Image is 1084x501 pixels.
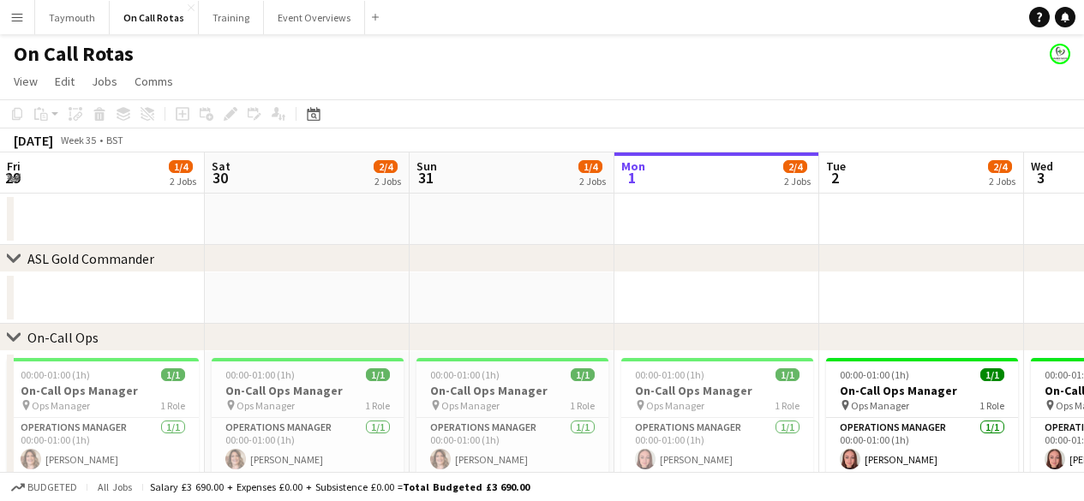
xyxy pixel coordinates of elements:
app-job-card: 00:00-01:00 (1h)1/1On-Call Ops Manager Ops Manager1 RoleOperations Manager1/100:00-01:00 (1h)[PER... [826,358,1018,476]
div: 2 Jobs [989,175,1015,188]
div: 2 Jobs [579,175,606,188]
span: 1 Role [570,399,595,412]
span: Total Budgeted £3 690.00 [403,480,530,493]
span: Ops Manager [441,399,500,412]
button: Taymouth [35,1,110,34]
span: 00:00-01:00 (1h) [840,368,909,381]
app-card-role: Operations Manager1/100:00-01:00 (1h)[PERSON_NAME] [7,418,199,476]
span: 3 [1028,168,1053,188]
button: On Call Rotas [110,1,199,34]
a: View [7,70,45,92]
span: Edit [55,74,75,89]
app-job-card: 00:00-01:00 (1h)1/1On-Call Ops Manager Ops Manager1 RoleOperations Manager1/100:00-01:00 (1h)[PER... [621,358,813,476]
span: 2/4 [783,160,807,173]
button: Training [199,1,264,34]
div: 2 Jobs [784,175,811,188]
span: 1 Role [160,399,185,412]
span: 1/4 [578,160,602,173]
h3: On-Call Ops Manager [826,383,1018,398]
span: 1/1 [980,368,1004,381]
span: Ops Manager [32,399,90,412]
h3: On-Call Ops Manager [7,383,199,398]
div: Salary £3 690.00 + Expenses £0.00 + Subsistence £0.00 = [150,480,530,493]
app-user-avatar: Operations Manager [1050,44,1070,64]
span: Sun [416,158,437,174]
span: 00:00-01:00 (1h) [635,368,704,381]
app-card-role: Operations Manager1/100:00-01:00 (1h)[PERSON_NAME] [621,418,813,476]
h3: On-Call Ops Manager [621,383,813,398]
span: 2 [823,168,846,188]
span: View [14,74,38,89]
span: 1 Role [775,399,800,412]
span: 1/1 [366,368,390,381]
app-card-role: Operations Manager1/100:00-01:00 (1h)[PERSON_NAME] [416,418,608,476]
span: Mon [621,158,645,174]
span: 2/4 [374,160,398,173]
span: 1 Role [979,399,1004,412]
app-job-card: 00:00-01:00 (1h)1/1On-Call Ops Manager Ops Manager1 RoleOperations Manager1/100:00-01:00 (1h)[PER... [212,358,404,476]
span: 1/1 [571,368,595,381]
span: 1 [619,168,645,188]
h3: On-Call Ops Manager [212,383,404,398]
span: 31 [414,168,437,188]
app-card-role: Operations Manager1/100:00-01:00 (1h)[PERSON_NAME] [826,418,1018,476]
div: BST [106,134,123,146]
app-card-role: Operations Manager1/100:00-01:00 (1h)[PERSON_NAME] [212,418,404,476]
div: 2 Jobs [374,175,401,188]
a: Jobs [85,70,124,92]
span: Ops Manager [646,399,704,412]
button: Event Overviews [264,1,365,34]
span: Jobs [92,74,117,89]
span: 1 Role [365,399,390,412]
h1: On Call Rotas [14,41,134,67]
span: Ops Manager [237,399,295,412]
span: All jobs [94,480,135,493]
span: 00:00-01:00 (1h) [225,368,295,381]
span: Ops Manager [851,399,909,412]
span: 00:00-01:00 (1h) [21,368,90,381]
span: Wed [1031,158,1053,174]
span: 1/1 [776,368,800,381]
button: Budgeted [9,478,80,497]
span: 1/1 [161,368,185,381]
span: 30 [209,168,231,188]
span: 2/4 [988,160,1012,173]
span: 29 [4,168,21,188]
span: 00:00-01:00 (1h) [430,368,500,381]
div: 2 Jobs [170,175,196,188]
a: Edit [48,70,81,92]
div: ASL Gold Commander [27,250,154,267]
span: Tue [826,158,846,174]
span: Sat [212,158,231,174]
span: 1/4 [169,160,193,173]
span: Budgeted [27,481,77,493]
a: Comms [128,70,180,92]
app-job-card: 00:00-01:00 (1h)1/1On-Call Ops Manager Ops Manager1 RoleOperations Manager1/100:00-01:00 (1h)[PER... [416,358,608,476]
span: Week 35 [57,134,99,146]
span: Fri [7,158,21,174]
div: [DATE] [14,132,53,149]
h3: On-Call Ops Manager [416,383,608,398]
span: Comms [135,74,173,89]
app-job-card: 00:00-01:00 (1h)1/1On-Call Ops Manager Ops Manager1 RoleOperations Manager1/100:00-01:00 (1h)[PER... [7,358,199,476]
div: On-Call Ops [27,329,99,346]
